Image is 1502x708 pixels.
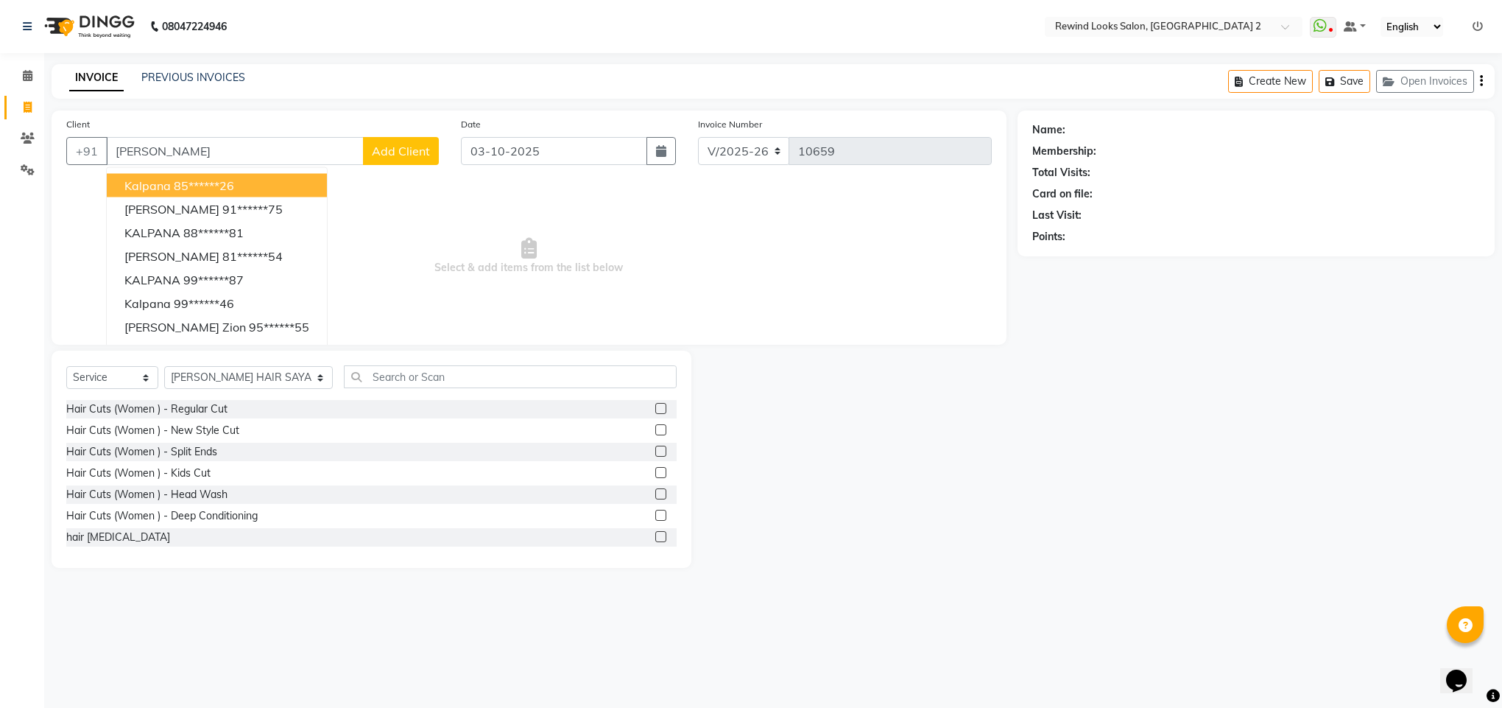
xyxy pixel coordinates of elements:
button: Add Client [363,137,439,165]
button: Create New [1228,70,1313,93]
span: KALPANA [124,273,180,287]
b: 08047224946 [162,6,227,47]
div: Hair Cuts (Women ) - Split Ends [66,444,217,460]
div: Total Visits: [1032,165,1090,180]
button: +91 [66,137,107,165]
span: kalpana [124,296,171,311]
div: Hair Cuts (Women ) - Regular Cut [66,402,228,417]
div: hair [MEDICAL_DATA] [66,530,170,545]
img: logo [38,6,138,47]
span: [PERSON_NAME] [124,249,219,264]
label: Date [461,118,481,131]
span: [PERSON_NAME] [124,343,219,358]
span: KALPANA [124,225,180,240]
div: Last Visit: [1032,208,1082,223]
div: Points: [1032,229,1065,245]
div: Membership: [1032,144,1096,159]
div: Card on file: [1032,186,1093,202]
div: Hair Cuts (Women ) - Head Wash [66,487,228,502]
div: Hair Cuts (Women ) - Kids Cut [66,466,211,481]
a: PREVIOUS INVOICES [141,71,245,84]
div: Hair Cuts (Women ) - Deep Conditioning [66,508,258,524]
label: Client [66,118,90,131]
span: [PERSON_NAME] zion [124,320,246,334]
button: Open Invoices [1376,70,1474,93]
span: Select & add items from the list below [66,183,992,330]
label: Invoice Number [698,118,762,131]
iframe: chat widget [1440,649,1487,693]
div: Name: [1032,122,1065,138]
button: Save [1319,70,1370,93]
div: Hair Cuts (Women ) - New Style Cut [66,423,239,438]
span: kalpana [124,178,171,193]
span: Add Client [372,144,430,158]
input: Search by Name/Mobile/Email/Code [106,137,364,165]
input: Search or Scan [344,365,677,388]
a: INVOICE [69,65,124,91]
span: [PERSON_NAME] [124,202,219,217]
